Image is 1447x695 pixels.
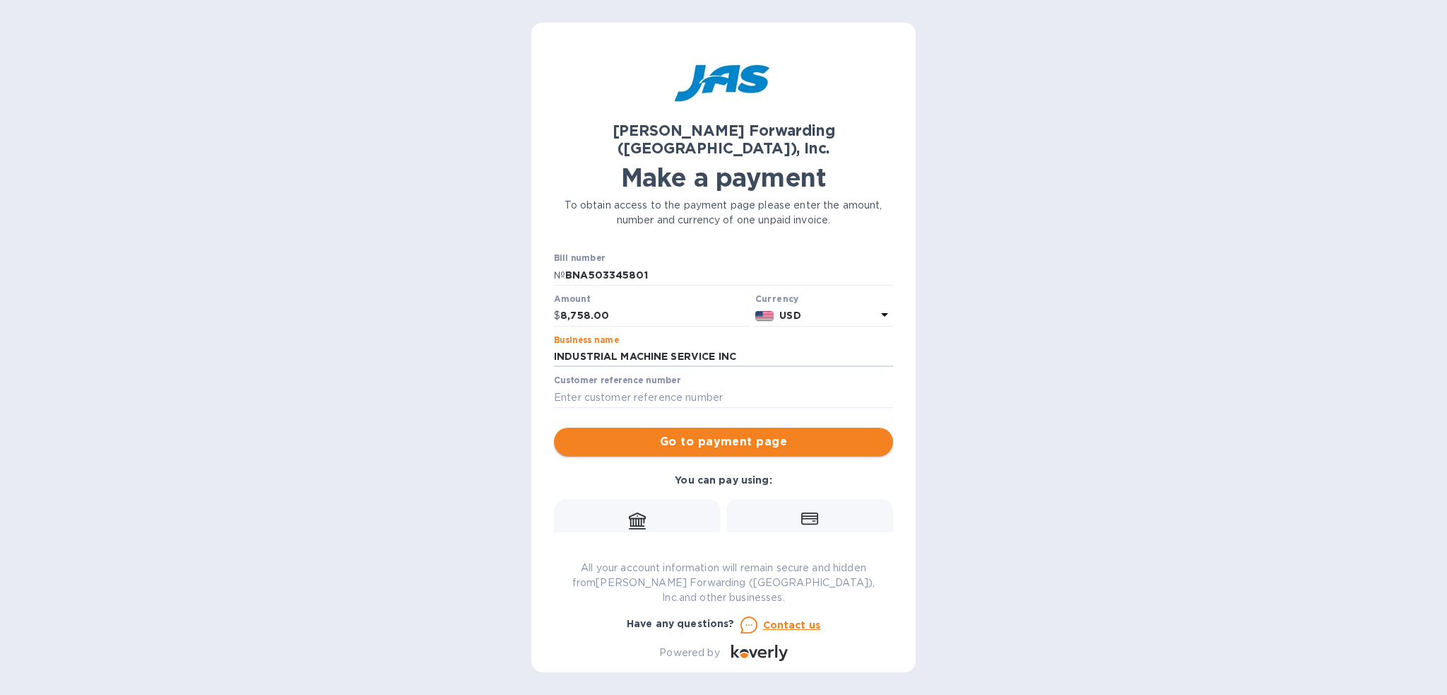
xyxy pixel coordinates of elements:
b: Have any questions? [627,618,735,629]
label: Bill number [554,255,605,263]
p: To obtain access to the payment page please enter the amount, number and currency of one unpaid i... [554,198,893,228]
label: Business name [554,336,619,344]
label: Customer reference number [554,377,680,385]
h1: Make a payment [554,163,893,192]
b: [PERSON_NAME] Forwarding ([GEOGRAPHIC_DATA]), Inc. [613,122,835,157]
input: Enter bill number [565,264,893,286]
p: All your account information will remain secure and hidden from [PERSON_NAME] Forwarding ([GEOGRA... [554,561,893,605]
button: Go to payment page [554,428,893,456]
p: Powered by [659,646,719,660]
b: Currency [755,293,799,304]
b: You can pay using: [675,474,772,486]
input: Enter customer reference number [554,387,893,408]
p: $ [554,308,560,323]
input: Enter business name [554,346,893,368]
input: 0.00 [560,305,750,327]
u: Contact us [763,619,821,631]
p: № [554,268,565,283]
span: Go to payment page [565,433,882,450]
img: USD [755,311,774,321]
b: USD [779,310,801,321]
label: Amount [554,295,590,303]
